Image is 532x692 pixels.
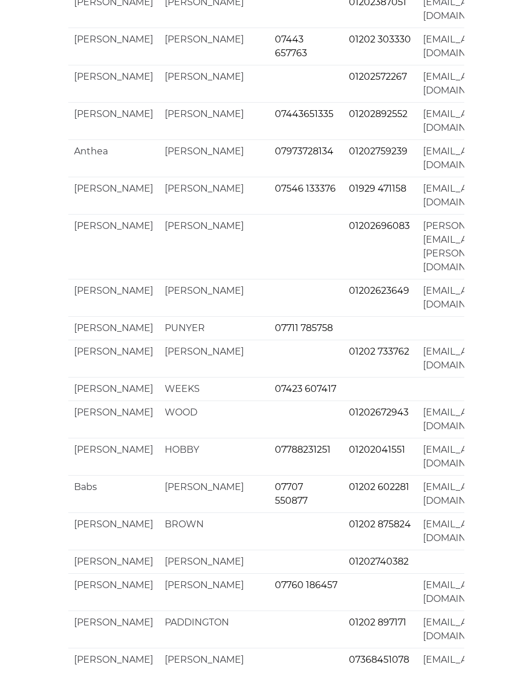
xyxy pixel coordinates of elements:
[159,500,269,538] td: [PERSON_NAME]
[68,341,159,365] td: [PERSON_NAME]
[349,371,409,382] a: 01202 733762
[275,605,337,616] a: 07760 186457
[159,365,269,402] td: [PERSON_NAME]
[349,96,407,107] a: 01202572267
[349,432,409,443] a: 01202672943
[159,463,269,500] td: HOBBY
[159,538,269,575] td: BROWN
[275,134,333,145] a: 07443651335
[417,15,515,53] td: [EMAIL_ADDRESS][DOMAIN_NAME]
[68,365,159,402] td: [PERSON_NAME]
[417,304,515,341] td: [EMAIL_ADDRESS][DOMAIN_NAME]
[349,208,406,219] a: 01929 471158
[417,127,515,165] td: [EMAIL_ADDRESS][DOMAIN_NAME]
[68,575,159,598] td: [PERSON_NAME]
[68,202,159,239] td: [PERSON_NAME]
[417,463,515,500] td: [EMAIL_ADDRESS][DOMAIN_NAME]
[417,53,515,90] td: [EMAIL_ADDRESS][DOMAIN_NAME]
[275,59,307,84] a: 07443 657763
[68,15,159,53] td: [PERSON_NAME]
[275,208,336,219] a: 07546 133376
[68,304,159,341] td: [PERSON_NAME]
[417,636,515,673] td: [EMAIL_ADDRESS][DOMAIN_NAME]
[349,469,405,480] a: 01202041551
[159,127,269,165] td: [PERSON_NAME]
[417,90,515,127] td: [EMAIL_ADDRESS][DOMAIN_NAME]
[349,679,409,690] a: 07368451078
[159,90,269,127] td: [PERSON_NAME]
[349,544,411,555] a: 01202 875824
[275,507,308,531] a: 07707 550877
[159,304,269,341] td: [PERSON_NAME]
[417,239,515,304] td: [PERSON_NAME][EMAIL_ADDRESS][PERSON_NAME][DOMAIN_NAME]
[349,581,409,592] a: 01202740382
[68,402,159,426] td: [PERSON_NAME]
[68,239,159,304] td: [PERSON_NAME]
[417,202,515,239] td: [EMAIL_ADDRESS][DOMAIN_NAME]
[159,15,269,53] td: [PERSON_NAME]
[159,402,269,426] td: WEEKS
[417,426,515,463] td: [EMAIL_ADDRESS][DOMAIN_NAME]
[68,53,159,90] td: [PERSON_NAME]
[68,463,159,500] td: [PERSON_NAME]
[159,426,269,463] td: WOOD
[349,642,406,653] a: 01202 897171
[349,310,409,321] a: 01202623649
[68,127,159,165] td: [PERSON_NAME]
[159,636,269,673] td: PADDINGTON
[275,171,333,182] a: 07973728134
[68,538,159,575] td: [PERSON_NAME]
[275,409,336,419] a: 07423 607417
[349,507,409,518] a: 01202 602281
[417,165,515,202] td: [EMAIL_ADDRESS][DOMAIN_NAME]
[275,469,331,480] a: 07788231251
[68,500,159,538] td: Babs
[349,171,407,182] a: 01202759239
[417,365,515,402] td: [EMAIL_ADDRESS][DOMAIN_NAME]
[68,636,159,673] td: [PERSON_NAME]
[349,246,410,256] a: 01202696083
[349,59,411,70] a: 01202 303330
[68,426,159,463] td: [PERSON_NAME]
[159,53,269,90] td: [PERSON_NAME]
[159,575,269,598] td: [PERSON_NAME]
[349,22,406,33] a: 01202387051
[159,598,269,636] td: [PERSON_NAME]
[159,202,269,239] td: [PERSON_NAME]
[349,134,407,145] a: 01202892552
[417,538,515,575] td: [EMAIL_ADDRESS][DOMAIN_NAME]
[275,348,333,359] a: 07711 785758
[159,165,269,202] td: [PERSON_NAME]
[417,598,515,636] td: [EMAIL_ADDRESS][DOMAIN_NAME]
[68,165,159,202] td: Anthea
[159,239,269,304] td: [PERSON_NAME]
[159,341,269,365] td: PUNYER
[68,90,159,127] td: [PERSON_NAME]
[417,500,515,538] td: [EMAIL_ADDRESS][DOMAIN_NAME]
[68,598,159,636] td: [PERSON_NAME]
